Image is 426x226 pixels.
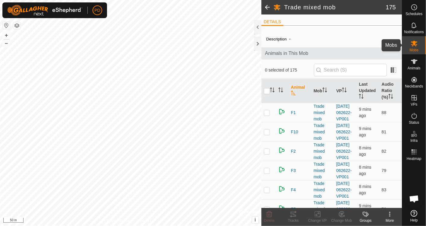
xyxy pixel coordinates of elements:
[314,103,331,122] div: Trade mixed mob
[278,185,286,193] img: returning on
[291,167,296,174] span: F3
[281,218,305,223] div: Tracks
[314,161,331,180] div: Trade mixed mob
[289,79,311,103] th: Animal
[261,19,283,26] li: DETAILS
[334,79,356,103] th: VP
[359,165,371,176] span: 13 Sept 2025, 7:42 am
[382,187,387,192] span: 83
[408,66,421,70] span: Animals
[405,84,423,88] span: Neckbands
[94,7,100,14] span: PD
[314,64,387,76] input: Search (S)
[265,67,314,73] span: 0 selected of 175
[278,166,286,173] img: returning on
[409,121,419,124] span: Status
[264,218,275,223] span: Delete
[359,145,371,157] span: 13 Sept 2025, 7:41 am
[410,218,418,222] span: Help
[291,187,296,193] span: F4
[278,88,283,93] p-sorticon: Activate to sort
[405,12,422,16] span: Schedules
[278,127,286,135] img: returning on
[410,48,418,52] span: Mobs
[342,88,347,93] p-sorticon: Activate to sort
[378,218,402,223] div: More
[311,79,334,103] th: Mob
[291,206,296,212] span: F5
[278,205,286,212] img: returning on
[266,37,287,41] label: Description
[356,79,379,103] th: Last Updated
[405,190,423,208] div: Open chat
[336,142,352,160] a: [DATE] 062622-VP001
[278,147,286,154] img: returning on
[379,79,402,103] th: Audio Ratio (%)
[322,88,327,93] p-sorticon: Activate to sort
[411,103,417,106] span: VPs
[291,110,296,116] span: F1
[336,162,352,179] a: [DATE] 062622-VP001
[254,217,256,222] span: i
[336,104,352,121] a: [DATE] 062622-VP001
[3,40,10,47] button: –
[354,218,378,223] div: Groups
[382,207,387,212] span: 78
[404,30,424,34] span: Notifications
[382,168,387,173] span: 79
[402,208,426,224] a: Help
[137,218,154,224] a: Contact Us
[359,107,371,118] span: 13 Sept 2025, 7:41 am
[7,5,83,16] img: Gallagher Logo
[314,200,331,219] div: Trade mixed mob
[314,123,331,142] div: Trade mixed mob
[336,123,352,141] a: [DATE] 062622-VP001
[291,129,298,135] span: F10
[314,180,331,199] div: Trade mixed mob
[3,22,10,29] button: Reset Map
[382,129,387,134] span: 81
[359,184,371,195] span: 13 Sept 2025, 7:42 am
[252,217,259,223] button: i
[287,34,293,44] span: -
[270,88,275,93] p-sorticon: Activate to sort
[305,218,330,223] div: Change VP
[107,218,129,224] a: Privacy Policy
[336,181,352,199] a: [DATE] 062622-VP001
[382,110,387,115] span: 88
[410,139,418,142] span: Infra
[291,91,296,96] p-sorticon: Activate to sort
[336,200,352,218] a: [DATE] 062622-VP001
[265,50,398,57] span: Animals in This Mob
[359,95,364,100] p-sorticon: Activate to sort
[284,4,386,11] h2: Trade mixed mob
[359,126,371,137] span: 13 Sept 2025, 7:41 am
[291,148,296,154] span: F2
[382,149,387,154] span: 82
[386,3,396,12] span: 175
[359,203,371,215] span: 13 Sept 2025, 7:41 am
[3,32,10,39] button: +
[330,218,354,223] div: Change Mob
[314,142,331,161] div: Trade mixed mob
[278,108,286,115] img: returning on
[13,22,21,29] button: Map Layers
[388,95,393,100] p-sorticon: Activate to sort
[407,157,421,161] span: Heatmap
